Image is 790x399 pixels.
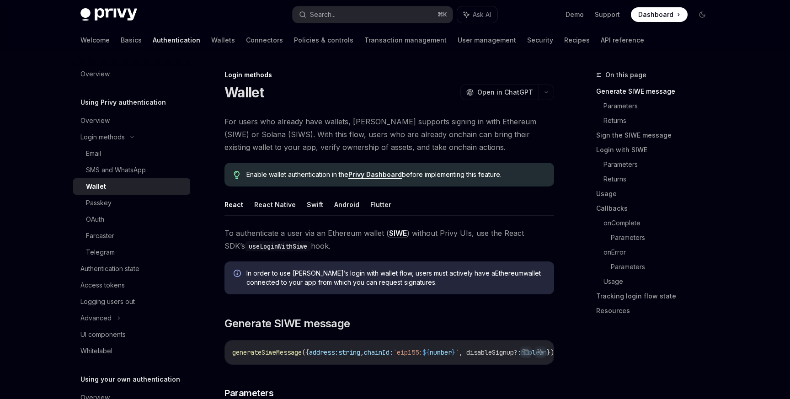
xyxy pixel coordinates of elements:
[86,247,115,258] div: Telegram
[605,69,646,80] span: On this page
[254,194,296,215] button: React Native
[224,84,264,101] h1: Wallet
[73,112,190,129] a: Overview
[245,241,311,251] code: useLoginWithSiwe
[473,10,491,19] span: Ask AI
[80,313,112,324] div: Advanced
[246,29,283,51] a: Connectors
[393,348,422,356] span: `eip155:
[520,346,532,358] button: Copy the contents from the code block
[596,289,717,303] a: Tracking login flow state
[211,29,235,51] a: Wallets
[603,245,717,260] a: onError
[86,197,112,208] div: Passkey
[477,88,533,97] span: Open in ChatGPT
[80,263,139,274] div: Authentication state
[596,143,717,157] a: Login with SIWE
[121,29,142,51] a: Basics
[73,211,190,228] a: OAuth
[364,29,447,51] a: Transaction management
[334,194,359,215] button: Android
[224,115,554,154] span: For users who already have wallets, [PERSON_NAME] supports signing in with Ethereum (SIWE) or Sol...
[452,348,455,356] span: }
[80,346,112,356] div: Whitelabel
[80,8,137,21] img: dark logo
[80,374,180,385] h5: Using your own authentication
[307,194,323,215] button: Swift
[73,195,190,211] a: Passkey
[603,172,717,186] a: Returns
[73,277,190,293] a: Access tokens
[224,70,554,80] div: Login methods
[547,348,554,356] span: })
[596,303,717,318] a: Resources
[310,9,336,20] div: Search...
[224,227,554,252] span: To authenticate a user via an Ethereum wallet ( ) without Privy UIs, use the React SDK’s hook.
[603,99,717,113] a: Parameters
[364,348,393,356] span: chainId:
[389,229,407,238] a: SIWE
[534,346,546,358] button: Ask AI
[338,348,360,356] span: string
[518,348,521,356] span: :
[596,128,717,143] a: Sign the SIWE message
[458,29,516,51] a: User management
[370,194,391,215] button: Flutter
[596,84,717,99] a: Generate SIWE message
[631,7,688,22] a: Dashboard
[80,115,110,126] div: Overview
[73,343,190,359] a: Whitelabel
[348,170,402,179] a: Privy Dashboard
[73,244,190,261] a: Telegram
[638,10,673,19] span: Dashboard
[596,201,717,216] a: Callbacks
[73,162,190,178] a: SMS and WhatsApp
[80,132,125,143] div: Login methods
[224,316,350,331] span: Generate SIWE message
[422,348,430,356] span: ${
[611,260,717,274] a: Parameters
[595,10,620,19] a: Support
[73,293,190,310] a: Logging users out
[80,69,110,80] div: Overview
[234,171,240,179] svg: Tip
[246,170,545,179] span: Enable wallet authentication in the before implementing this feature.
[80,280,125,291] div: Access tokens
[86,165,146,176] div: SMS and WhatsApp
[430,348,452,356] span: number
[596,186,717,201] a: Usage
[294,29,353,51] a: Policies & controls
[309,348,338,356] span: address:
[73,145,190,162] a: Email
[566,10,584,19] a: Demo
[224,194,243,215] button: React
[603,216,717,230] a: onComplete
[438,11,447,18] span: ⌘ K
[73,66,190,82] a: Overview
[86,230,114,241] div: Farcaster
[86,214,104,225] div: OAuth
[73,228,190,244] a: Farcaster
[80,97,166,108] h5: Using Privy authentication
[234,270,243,279] svg: Info
[603,274,717,289] a: Usage
[601,29,644,51] a: API reference
[457,6,497,23] button: Ask AI
[246,269,545,287] span: In order to use [PERSON_NAME]’s login with wallet flow, users must actively have a Ethereum walle...
[302,348,309,356] span: ({
[611,230,717,245] a: Parameters
[564,29,590,51] a: Recipes
[460,85,539,100] button: Open in ChatGPT
[360,348,364,356] span: ,
[459,348,518,356] span: , disableSignup?
[232,348,302,356] span: generateSiweMessage
[293,6,453,23] button: Search...⌘K
[527,29,553,51] a: Security
[80,296,135,307] div: Logging users out
[603,113,717,128] a: Returns
[153,29,200,51] a: Authentication
[603,157,717,172] a: Parameters
[73,178,190,195] a: Wallet
[86,181,106,192] div: Wallet
[80,29,110,51] a: Welcome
